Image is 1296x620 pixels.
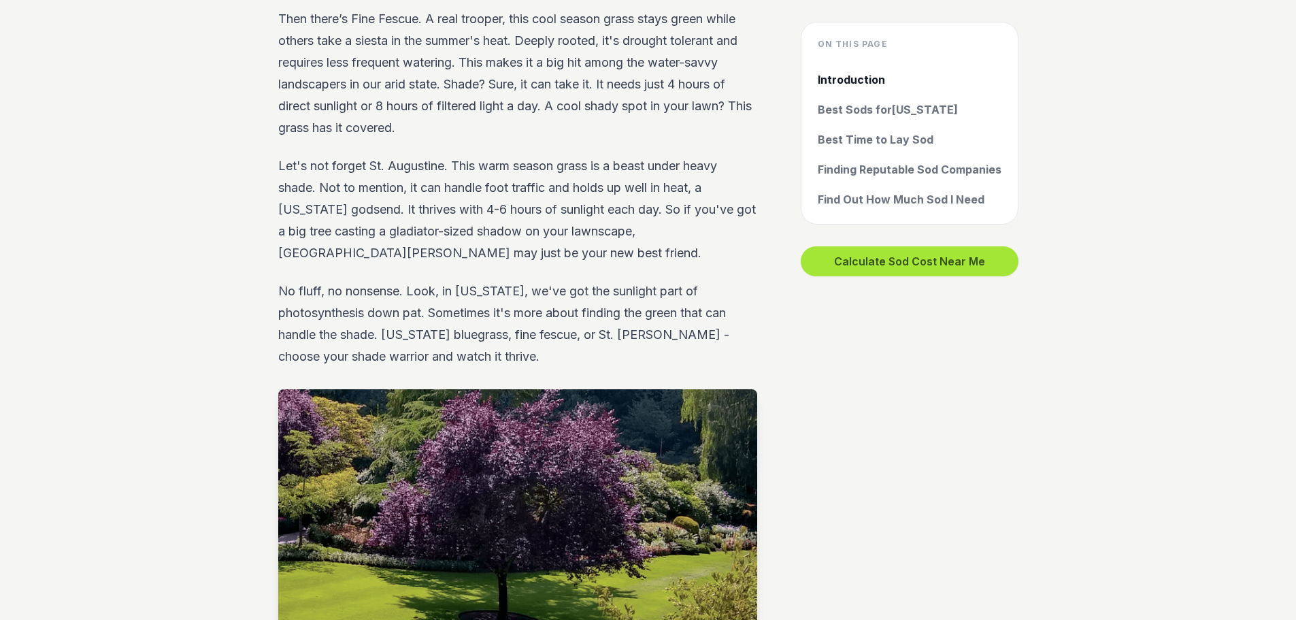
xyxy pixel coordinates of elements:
[818,131,1001,148] a: Best Time to Lay Sod
[818,71,1001,88] a: Introduction
[278,280,757,368] p: No fluff, no nonsense. Look, in [US_STATE], we've got the sunlight part of photosynthesis down pa...
[818,101,1001,118] a: Best Sods for[US_STATE]
[818,191,1001,208] a: Find Out How Much Sod I Need
[818,161,1001,178] a: Finding Reputable Sod Companies
[278,8,757,139] p: Then there’s Fine Fescue. A real trooper, this cool season grass stays green while others take a ...
[818,39,1001,50] h4: On this page
[278,155,757,264] p: Let's not forget St. Augustine. This warm season grass is a beast under heavy shade. Not to menti...
[801,246,1018,276] button: Calculate Sod Cost Near Me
